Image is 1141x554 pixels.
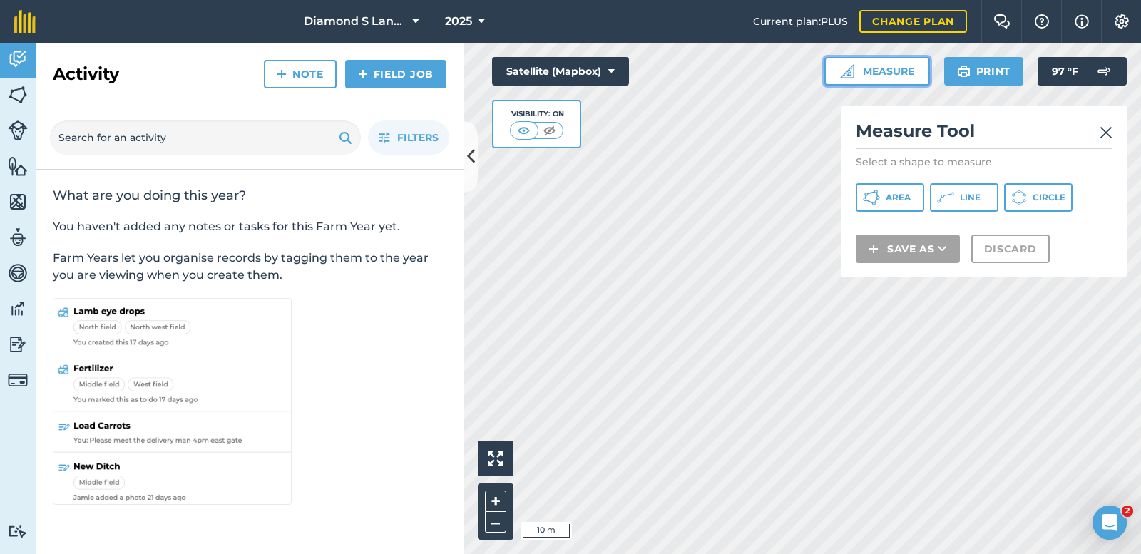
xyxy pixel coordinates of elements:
span: Filters [397,130,439,145]
span: Line [960,192,981,203]
span: Current plan : PLUS [753,14,848,29]
button: Satellite (Mapbox) [492,57,629,86]
span: Area [886,192,911,203]
img: A cog icon [1113,14,1130,29]
img: svg+xml;base64,PHN2ZyB4bWxucz0iaHR0cDovL3d3dy53My5vcmcvMjAwMC9zdmciIHdpZHRoPSIxNyIgaGVpZ2h0PSIxNy... [1075,13,1089,30]
img: svg+xml;base64,PHN2ZyB4bWxucz0iaHR0cDovL3d3dy53My5vcmcvMjAwMC9zdmciIHdpZHRoPSIyMiIgaGVpZ2h0PSIzMC... [1100,124,1112,141]
img: svg+xml;base64,PD94bWwgdmVyc2lvbj0iMS4wIiBlbmNvZGluZz0idXRmLTgiPz4KPCEtLSBHZW5lcmF0b3I6IEFkb2JlIE... [8,525,28,538]
p: Farm Years let you organise records by tagging them to the year you are viewing when you create t... [53,250,446,284]
img: svg+xml;base64,PHN2ZyB4bWxucz0iaHR0cDovL3d3dy53My5vcmcvMjAwMC9zdmciIHdpZHRoPSI1NiIgaGVpZ2h0PSI2MC... [8,84,28,106]
button: 97 °F [1038,57,1127,86]
img: svg+xml;base64,PHN2ZyB4bWxucz0iaHR0cDovL3d3dy53My5vcmcvMjAwMC9zdmciIHdpZHRoPSIxNCIgaGVpZ2h0PSIyNC... [869,240,879,257]
p: You haven't added any notes or tasks for this Farm Year yet. [53,218,446,235]
input: Search for an activity [50,120,361,155]
button: Area [856,183,924,212]
img: svg+xml;base64,PD94bWwgdmVyc2lvbj0iMS4wIiBlbmNvZGluZz0idXRmLTgiPz4KPCEtLSBHZW5lcmF0b3I6IEFkb2JlIE... [8,48,28,70]
img: svg+xml;base64,PHN2ZyB4bWxucz0iaHR0cDovL3d3dy53My5vcmcvMjAwMC9zdmciIHdpZHRoPSI1NiIgaGVpZ2h0PSI2MC... [8,191,28,212]
img: A question mark icon [1033,14,1050,29]
img: svg+xml;base64,PD94bWwgdmVyc2lvbj0iMS4wIiBlbmNvZGluZz0idXRmLTgiPz4KPCEtLSBHZW5lcmF0b3I6IEFkb2JlIE... [8,227,28,248]
span: 2 [1122,506,1133,517]
button: Line [930,183,998,212]
button: Discard [971,235,1050,263]
a: Change plan [859,10,967,33]
h2: Activity [53,63,119,86]
button: Measure [824,57,930,86]
button: – [485,512,506,533]
button: + [485,491,506,512]
img: svg+xml;base64,PHN2ZyB4bWxucz0iaHR0cDovL3d3dy53My5vcmcvMjAwMC9zdmciIHdpZHRoPSI1NiIgaGVpZ2h0PSI2MC... [8,155,28,177]
img: Ruler icon [840,64,854,78]
img: svg+xml;base64,PHN2ZyB4bWxucz0iaHR0cDovL3d3dy53My5vcmcvMjAwMC9zdmciIHdpZHRoPSI1MCIgaGVpZ2h0PSI0MC... [515,123,533,138]
img: svg+xml;base64,PHN2ZyB4bWxucz0iaHR0cDovL3d3dy53My5vcmcvMjAwMC9zdmciIHdpZHRoPSIxNCIgaGVpZ2h0PSIyNC... [358,66,368,83]
img: svg+xml;base64,PD94bWwgdmVyc2lvbj0iMS4wIiBlbmNvZGluZz0idXRmLTgiPz4KPCEtLSBHZW5lcmF0b3I6IEFkb2JlIE... [8,370,28,390]
h2: What are you doing this year? [53,187,446,204]
img: svg+xml;base64,PD94bWwgdmVyc2lvbj0iMS4wIiBlbmNvZGluZz0idXRmLTgiPz4KPCEtLSBHZW5lcmF0b3I6IEFkb2JlIE... [8,120,28,140]
span: Diamond S Land and Cattle [304,13,406,30]
img: svg+xml;base64,PHN2ZyB4bWxucz0iaHR0cDovL3d3dy53My5vcmcvMjAwMC9zdmciIHdpZHRoPSIxNCIgaGVpZ2h0PSIyNC... [277,66,287,83]
iframe: Intercom live chat [1093,506,1127,540]
img: svg+xml;base64,PD94bWwgdmVyc2lvbj0iMS4wIiBlbmNvZGluZz0idXRmLTgiPz4KPCEtLSBHZW5lcmF0b3I6IEFkb2JlIE... [8,334,28,355]
span: Circle [1033,192,1065,203]
button: Filters [368,120,449,155]
img: Two speech bubbles overlapping with the left bubble in the forefront [993,14,1010,29]
img: svg+xml;base64,PHN2ZyB4bWxucz0iaHR0cDovL3d3dy53My5vcmcvMjAwMC9zdmciIHdpZHRoPSIxOSIgaGVpZ2h0PSIyNC... [957,63,971,80]
img: Four arrows, one pointing top left, one top right, one bottom right and the last bottom left [488,451,503,466]
img: fieldmargin Logo [14,10,36,33]
img: svg+xml;base64,PD94bWwgdmVyc2lvbj0iMS4wIiBlbmNvZGluZz0idXRmLTgiPz4KPCEtLSBHZW5lcmF0b3I6IEFkb2JlIE... [1090,57,1118,86]
a: Note [264,60,337,88]
a: Field Job [345,60,446,88]
span: 2025 [445,13,472,30]
button: Print [944,57,1024,86]
button: Save as [856,235,960,263]
img: svg+xml;base64,PD94bWwgdmVyc2lvbj0iMS4wIiBlbmNvZGluZz0idXRmLTgiPz4KPCEtLSBHZW5lcmF0b3I6IEFkb2JlIE... [8,262,28,284]
div: Visibility: On [510,108,564,120]
button: Circle [1004,183,1073,212]
span: 97 ° F [1052,57,1078,86]
img: svg+xml;base64,PD94bWwgdmVyc2lvbj0iMS4wIiBlbmNvZGluZz0idXRmLTgiPz4KPCEtLSBHZW5lcmF0b3I6IEFkb2JlIE... [8,298,28,319]
img: svg+xml;base64,PHN2ZyB4bWxucz0iaHR0cDovL3d3dy53My5vcmcvMjAwMC9zdmciIHdpZHRoPSI1MCIgaGVpZ2h0PSI0MC... [541,123,558,138]
p: Select a shape to measure [856,155,1112,169]
img: svg+xml;base64,PHN2ZyB4bWxucz0iaHR0cDovL3d3dy53My5vcmcvMjAwMC9zdmciIHdpZHRoPSIxOSIgaGVpZ2h0PSIyNC... [339,129,352,146]
h2: Measure Tool [856,120,1112,149]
